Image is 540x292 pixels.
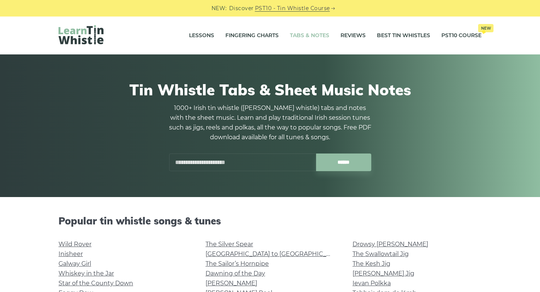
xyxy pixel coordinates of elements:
a: [PERSON_NAME] [205,280,257,287]
a: The Kesh Jig [352,260,390,267]
a: Lessons [189,26,214,45]
a: Dawning of the Day [205,270,265,277]
a: The Silver Spear [205,241,253,248]
h2: Popular tin whistle songs & tunes [58,215,481,227]
a: Fingering Charts [225,26,279,45]
img: LearnTinWhistle.com [58,25,103,44]
a: Drowsy [PERSON_NAME] [352,241,428,248]
a: Whiskey in the Jar [58,270,114,277]
a: PST10 CourseNew [441,26,481,45]
a: Tabs & Notes [290,26,329,45]
a: Wild Rover [58,241,91,248]
h1: Tin Whistle Tabs & Sheet Music Notes [58,81,481,99]
a: [GEOGRAPHIC_DATA] to [GEOGRAPHIC_DATA] [205,250,344,257]
a: Reviews [340,26,366,45]
a: Star of the County Down [58,280,133,287]
a: Best Tin Whistles [377,26,430,45]
a: Inisheer [58,250,83,257]
a: [PERSON_NAME] Jig [352,270,414,277]
span: New [478,24,493,32]
p: 1000+ Irish tin whistle ([PERSON_NAME] whistle) tabs and notes with the sheet music. Learn and pl... [169,103,371,142]
a: Ievan Polkka [352,280,391,287]
a: Galway Girl [58,260,91,267]
a: The Swallowtail Jig [352,250,409,257]
a: The Sailor’s Hornpipe [205,260,269,267]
